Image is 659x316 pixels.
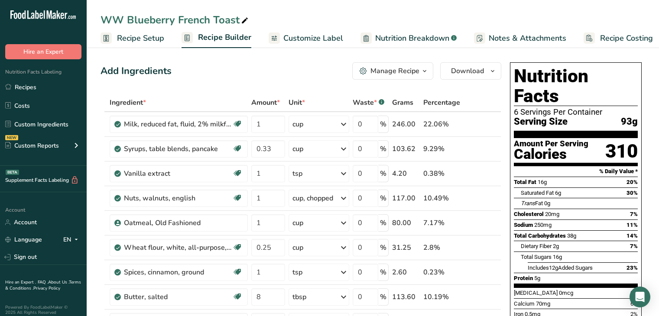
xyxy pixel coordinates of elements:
div: Butter, salted [124,292,232,302]
span: Serving Size [514,116,568,127]
span: 38g [567,232,576,239]
div: Waste [353,97,384,108]
div: 10.49% [423,193,460,203]
div: Milk, reduced fat, fluid, 2% milkfat, without added vitamin A and [MEDICAL_DATA] [124,119,232,129]
i: Trans [521,200,535,206]
div: cup, chopped [292,193,333,203]
div: Powered By FoodLabelMaker © 2025 All Rights Reserved [5,305,81,315]
div: Amount Per Serving [514,140,588,148]
button: Download [440,62,501,80]
span: 14% [627,232,638,239]
span: [MEDICAL_DATA] [514,290,558,296]
div: WW Blueberry French Toast [101,12,250,28]
div: 80.00 [392,218,420,228]
span: 11% [627,222,638,228]
span: Recipe Builder [198,32,251,43]
span: Dietary Fiber [521,243,552,249]
div: Oatmeal, Old Fashioned [124,218,232,228]
span: Saturated Fat [521,190,554,196]
span: 20% [627,179,638,185]
span: Notes & Attachments [489,32,566,44]
span: 93g [621,116,638,127]
span: Recipe Costing [600,32,653,44]
span: 5g [534,275,540,281]
div: EN [63,235,81,245]
div: tsp [292,168,302,179]
div: 4.20 [392,168,420,179]
div: 117.00 [392,193,420,203]
span: Total Carbohydrates [514,232,566,239]
span: 0mcg [559,290,573,296]
div: cup [292,242,303,253]
div: Nuts, walnuts, english [124,193,232,203]
a: Terms & Conditions . [5,279,81,291]
span: 70mg [536,300,550,307]
span: 250mg [534,222,552,228]
span: 16g [538,179,547,185]
div: BETA [6,170,19,175]
div: 2.8% [423,242,460,253]
span: Amount [251,97,280,108]
div: 22.06% [423,119,460,129]
a: Recipe Builder [182,28,251,48]
div: NEW [5,135,18,140]
button: Manage Recipe [352,62,433,80]
span: Total Sugars [521,254,552,260]
span: 20mg [545,211,559,217]
span: 6g [555,190,561,196]
span: Cholesterol [514,211,544,217]
span: 30% [627,190,638,196]
span: Grams [392,97,413,108]
span: 23% [627,264,638,271]
div: 31.25 [392,242,420,253]
div: Add Ingredients [101,64,172,78]
div: 310 [605,140,638,163]
a: Hire an Expert . [5,279,36,285]
div: 2.60 [392,267,420,277]
div: 113.60 [392,292,420,302]
div: cup [292,144,303,154]
h1: Nutrition Facts [514,66,638,106]
span: Customize Label [283,32,343,44]
div: Custom Reports [5,141,59,150]
section: % Daily Value * [514,166,638,177]
span: Ingredient [110,97,146,108]
div: 103.62 [392,144,420,154]
span: Sodium [514,222,533,228]
div: 6 Servings Per Container [514,108,638,116]
div: 0.23% [423,267,460,277]
span: Percentage [423,97,460,108]
div: Open Intercom Messenger [630,287,650,307]
span: 12g [549,264,558,271]
span: Unit [289,97,305,108]
a: Customize Label [269,29,343,48]
span: Protein [514,275,533,281]
span: Total Fat [514,179,536,185]
a: Nutrition Breakdown [360,29,457,48]
div: 246.00 [392,119,420,129]
span: Fat [521,200,543,206]
span: Includes Added Sugars [528,264,593,271]
span: 0g [544,200,550,206]
span: Recipe Setup [117,32,164,44]
div: Calories [514,148,588,161]
div: Syrups, table blends, pancake [124,144,232,154]
span: Download [451,66,484,76]
a: FAQ . [38,279,48,285]
div: 9.29% [423,144,460,154]
div: tbsp [292,292,306,302]
span: 7% [630,243,638,249]
a: Privacy Policy [33,285,60,291]
div: Wheat flour, white, all-purpose, self-rising, enriched [124,242,232,253]
div: cup [292,119,303,129]
a: Language [5,232,42,247]
div: 0.38% [423,168,460,179]
div: 7.17% [423,218,460,228]
div: tsp [292,267,302,277]
div: cup [292,218,303,228]
a: Notes & Attachments [474,29,566,48]
div: Vanilla extract [124,168,232,179]
span: Calcium [514,300,535,307]
div: Manage Recipe [370,66,419,76]
a: Recipe Costing [584,29,653,48]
